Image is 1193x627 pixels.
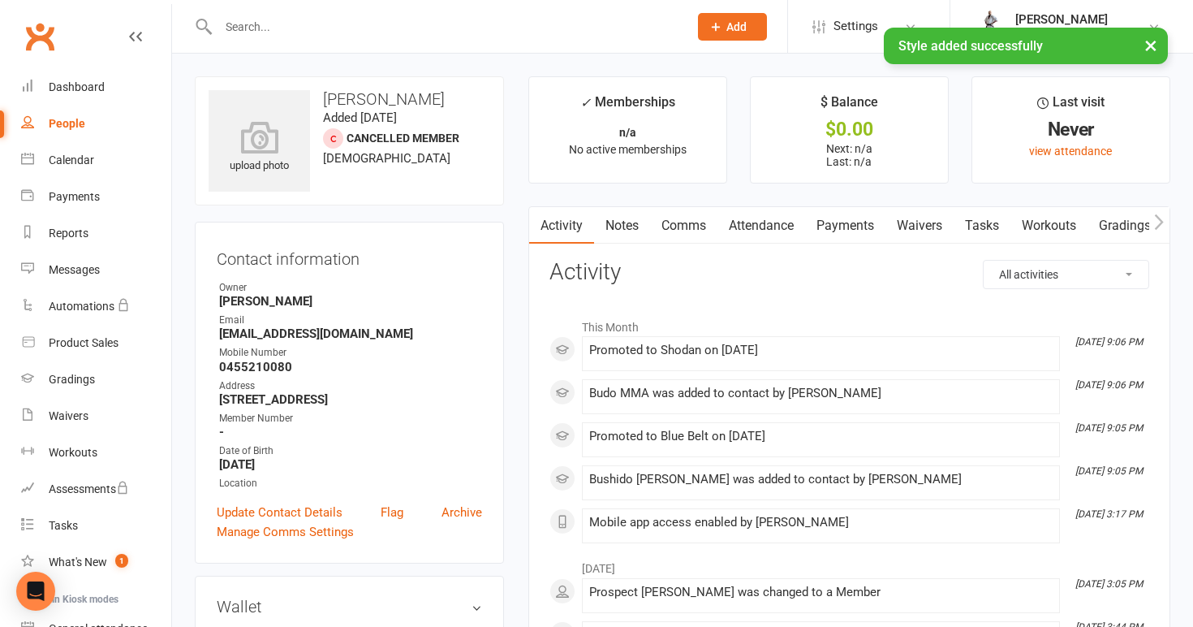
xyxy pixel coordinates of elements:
span: 1 [115,554,128,568]
i: [DATE] 3:05 PM [1075,578,1143,590]
strong: [STREET_ADDRESS] [219,392,482,407]
i: [DATE] 9:06 PM [1075,379,1143,391]
div: Prospect [PERSON_NAME] was changed to a Member [589,586,1053,599]
a: Activity [529,207,594,244]
a: What's New1 [21,544,171,581]
a: Messages [21,252,171,288]
a: Workouts [21,435,171,471]
input: Search... [213,15,677,38]
li: This Month [549,310,1149,336]
h3: Contact information [217,244,482,268]
a: Calendar [21,142,171,179]
p: Next: n/a Last: n/a [765,142,933,168]
span: Add [726,20,747,33]
div: Gradings [49,373,95,386]
div: Budo MMA was added to contact by [PERSON_NAME] [589,387,1053,400]
time: Added [DATE] [323,110,397,125]
div: [PERSON_NAME] [1015,12,1108,27]
div: Memberships [580,92,675,122]
div: $0.00 [765,121,933,138]
i: [DATE] 9:05 PM [1075,465,1143,477]
h3: [PERSON_NAME] [209,90,490,108]
a: Clubworx [19,16,60,57]
div: Reports [49,227,88,240]
a: Waivers [885,207,954,244]
div: Open Intercom Messenger [16,572,55,611]
div: Member Number [219,411,482,426]
a: Tasks [954,207,1010,244]
div: People [49,117,85,130]
div: Location [219,476,482,491]
div: Mobile Number [219,345,482,361]
div: Payments [49,190,100,203]
strong: 0455210080 [219,360,482,374]
span: No active memberships [569,143,687,156]
a: Update Contact Details [217,503,342,522]
strong: [EMAIL_ADDRESS][DOMAIN_NAME] [219,326,482,341]
div: Waivers [49,409,88,422]
i: [DATE] 9:05 PM [1075,422,1143,434]
div: Messages [49,263,100,276]
a: Assessments [21,471,171,508]
a: view attendance [1029,145,1112,158]
span: Cancelled member [347,132,459,145]
button: × [1136,28,1165,63]
h3: Activity [549,260,1149,285]
div: Last visit [1037,92,1105,121]
div: Owner [219,280,482,296]
div: Mobile app access enabled by [PERSON_NAME] [589,516,1053,530]
a: People [21,106,171,142]
div: Promoted to Blue Belt on [DATE] [589,430,1053,443]
i: [DATE] 9:06 PM [1075,336,1143,348]
span: [DEMOGRAPHIC_DATA] [323,151,450,166]
img: thumb_image1750126119.png [975,11,1007,43]
div: Product Sales [49,336,118,349]
a: Automations [21,288,171,325]
div: Calendar [49,154,94,166]
a: Payments [805,207,885,244]
div: Dashboard [49,80,105,93]
div: Promoted to Shodan on [DATE] [589,344,1053,357]
h3: Wallet [217,598,482,616]
a: Attendance [717,207,805,244]
div: Tasks [49,519,78,532]
div: Date of Birth [219,443,482,459]
div: Automations [49,300,114,313]
div: upload photo [209,121,310,175]
strong: [DATE] [219,457,482,472]
div: What's New [49,556,107,569]
a: Payments [21,179,171,215]
div: Bushido [PERSON_NAME] was added to contact by [PERSON_NAME] [589,473,1053,486]
a: Workouts [1010,207,1087,244]
a: Comms [650,207,717,244]
button: Add [698,13,767,41]
div: GP COMBAT [1015,27,1108,41]
a: Dashboard [21,69,171,106]
li: [DATE] [549,551,1149,577]
a: Tasks [21,508,171,544]
a: Gradings [21,361,171,398]
i: ✓ [580,95,591,110]
strong: - [219,425,482,439]
span: Settings [833,8,878,45]
div: $ Balance [820,92,878,121]
a: Reports [21,215,171,252]
div: Email [219,313,482,328]
a: Waivers [21,398,171,435]
i: [DATE] 3:17 PM [1075,508,1143,520]
div: Never [987,121,1155,138]
div: Address [219,378,482,394]
a: Flag [381,503,403,522]
div: Assessments [49,482,129,495]
strong: [PERSON_NAME] [219,294,482,309]
a: Notes [594,207,650,244]
a: Archive [441,503,482,522]
a: Product Sales [21,325,171,361]
strong: n/a [619,126,636,139]
div: Workouts [49,446,97,459]
div: Style added successfully [884,28,1168,64]
a: Manage Comms Settings [217,522,354,542]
